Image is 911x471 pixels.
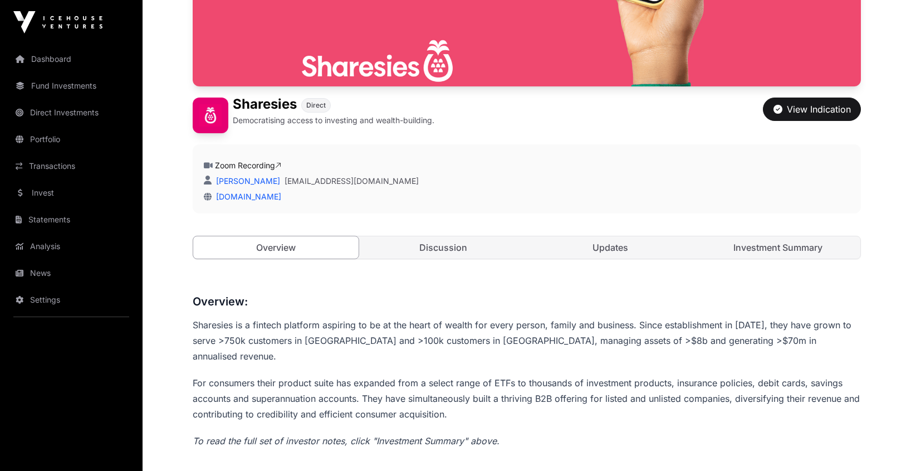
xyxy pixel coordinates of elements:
a: Portfolio [9,127,134,152]
p: For consumers their product suite has expanded from a select range of ETFs to thousands of invest... [193,375,861,422]
a: Overview [193,236,359,259]
p: Sharesies is a fintech platform aspiring to be at the heart of wealth for every person, family an... [193,317,861,364]
a: Statements [9,207,134,232]
p: Democratising access to investing and wealth-building. [233,115,434,126]
h3: Overview: [193,293,861,310]
a: Zoom Recording [215,161,281,170]
button: View Indication [763,98,861,121]
a: Direct Investments [9,100,134,125]
a: Fund Investments [9,74,134,98]
nav: Tabs [193,236,860,259]
a: [EMAIL_ADDRESS][DOMAIN_NAME] [285,176,419,187]
a: [PERSON_NAME] [214,176,280,186]
img: Icehouse Ventures Logo [13,11,102,33]
em: To read the full set of investor notes, click "Investment Summary" above. [193,435,499,446]
img: Sharesies [193,98,228,133]
a: Transactions [9,154,134,178]
a: View Indication [763,109,861,120]
a: Investment Summary [696,236,861,259]
div: View Indication [773,103,851,116]
iframe: Chat Widget [855,417,911,471]
a: Updates [528,236,693,259]
a: Settings [9,288,134,312]
a: [DOMAIN_NAME] [212,192,281,201]
a: News [9,261,134,285]
span: Direct [306,101,326,110]
a: Discussion [361,236,526,259]
a: Analysis [9,234,134,259]
h1: Sharesies [233,98,297,113]
a: Invest [9,181,134,205]
a: Dashboard [9,47,134,71]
